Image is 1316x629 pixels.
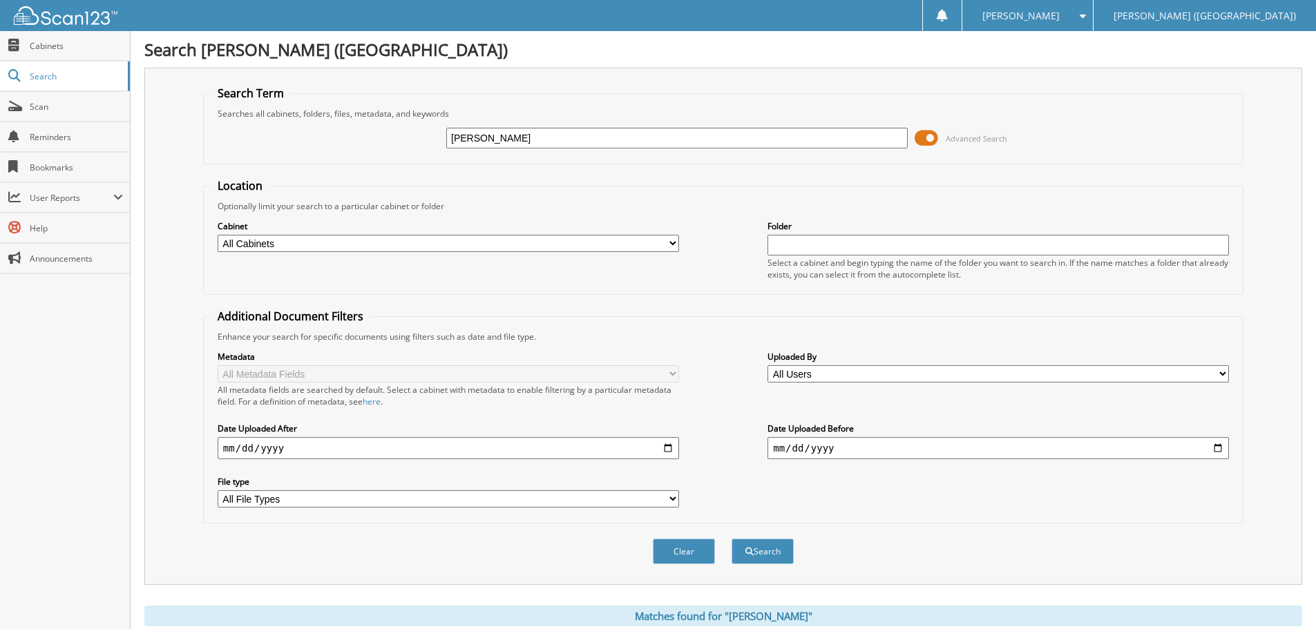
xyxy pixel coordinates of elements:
[144,606,1302,626] div: Matches found for "[PERSON_NAME]"
[30,192,113,204] span: User Reports
[767,437,1229,459] input: end
[767,257,1229,280] div: Select a cabinet and begin typing the name of the folder you want to search in. If the name match...
[30,101,123,113] span: Scan
[30,253,123,264] span: Announcements
[218,384,679,407] div: All metadata fields are searched by default. Select a cabinet with metadata to enable filtering b...
[30,70,121,82] span: Search
[14,6,117,25] img: scan123-logo-white.svg
[211,331,1236,342] div: Enhance your search for specific documents using filters such as date and file type.
[211,108,1236,119] div: Searches all cabinets, folders, files, metadata, and keywords
[363,396,381,407] a: here
[30,131,123,143] span: Reminders
[1114,12,1296,20] span: [PERSON_NAME] ([GEOGRAPHIC_DATA])
[767,423,1229,434] label: Date Uploaded Before
[767,220,1229,232] label: Folder
[211,200,1236,212] div: Optionally limit your search to a particular cabinet or folder
[653,539,715,564] button: Clear
[767,351,1229,362] label: Uploaded By
[218,220,679,232] label: Cabinet
[946,133,1007,144] span: Advanced Search
[144,38,1302,61] h1: Search [PERSON_NAME] ([GEOGRAPHIC_DATA])
[218,476,679,487] label: File type
[732,539,794,564] button: Search
[218,437,679,459] input: start
[30,222,123,234] span: Help
[30,40,123,52] span: Cabinets
[211,309,370,324] legend: Additional Document Filters
[982,12,1060,20] span: [PERSON_NAME]
[30,162,123,173] span: Bookmarks
[218,423,679,434] label: Date Uploaded After
[218,351,679,362] label: Metadata
[211,178,269,193] legend: Location
[211,86,291,101] legend: Search Term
